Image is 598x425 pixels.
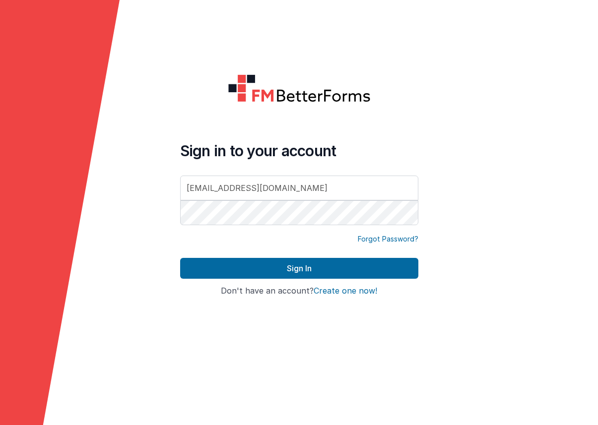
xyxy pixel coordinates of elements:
button: Sign In [180,258,418,279]
h4: Sign in to your account [180,142,418,160]
a: Forgot Password? [358,234,418,244]
button: Create one now! [314,287,377,296]
h4: Don't have an account? [180,287,418,296]
input: Email Address [180,176,418,200]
